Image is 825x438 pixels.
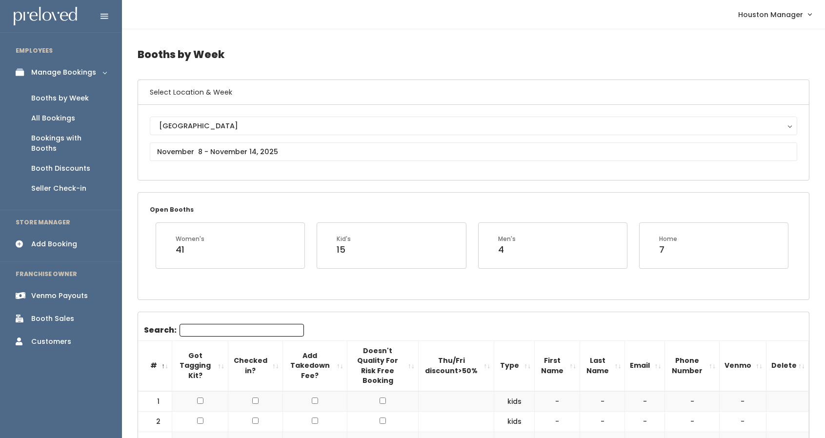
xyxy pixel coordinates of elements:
[535,340,580,391] th: First Name: activate to sort column ascending
[719,412,766,432] td: -
[138,41,809,68] h4: Booths by Week
[138,340,172,391] th: #: activate to sort column descending
[31,133,106,154] div: Bookings with Booths
[665,391,720,412] td: -
[494,340,535,391] th: Type: activate to sort column ascending
[31,337,71,347] div: Customers
[159,120,788,131] div: [GEOGRAPHIC_DATA]
[31,113,75,123] div: All Bookings
[580,391,625,412] td: -
[176,243,204,256] div: 41
[347,340,418,391] th: Doesn't Quality For Risk Free Booking : activate to sort column ascending
[144,324,304,337] label: Search:
[719,340,766,391] th: Venmo: activate to sort column ascending
[150,142,797,161] input: November 8 - November 14, 2025
[719,391,766,412] td: -
[337,235,351,243] div: Kid's
[659,235,677,243] div: Home
[665,340,720,391] th: Phone Number: activate to sort column ascending
[180,324,304,337] input: Search:
[31,314,74,324] div: Booth Sales
[150,205,194,214] small: Open Booths
[625,340,665,391] th: Email: activate to sort column ascending
[535,412,580,432] td: -
[738,9,803,20] span: Houston Manager
[494,412,535,432] td: kids
[228,340,283,391] th: Checked in?: activate to sort column ascending
[31,183,86,194] div: Seller Check-in
[138,412,172,432] td: 2
[625,391,665,412] td: -
[31,291,88,301] div: Venmo Payouts
[31,239,77,249] div: Add Booking
[580,412,625,432] td: -
[766,340,808,391] th: Delete: activate to sort column ascending
[580,340,625,391] th: Last Name: activate to sort column ascending
[728,4,821,25] a: Houston Manager
[176,235,204,243] div: Women's
[31,67,96,78] div: Manage Bookings
[31,163,90,174] div: Booth Discounts
[138,80,809,105] h6: Select Location & Week
[138,391,172,412] td: 1
[498,243,516,256] div: 4
[418,340,494,391] th: Thu/Fri discount&gt;50%: activate to sort column ascending
[14,7,77,26] img: preloved logo
[282,340,347,391] th: Add Takedown Fee?: activate to sort column ascending
[31,93,89,103] div: Booths by Week
[150,117,797,135] button: [GEOGRAPHIC_DATA]
[498,235,516,243] div: Men's
[535,391,580,412] td: -
[172,340,228,391] th: Got Tagging Kit?: activate to sort column ascending
[625,412,665,432] td: -
[659,243,677,256] div: 7
[494,391,535,412] td: kids
[665,412,720,432] td: -
[337,243,351,256] div: 15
